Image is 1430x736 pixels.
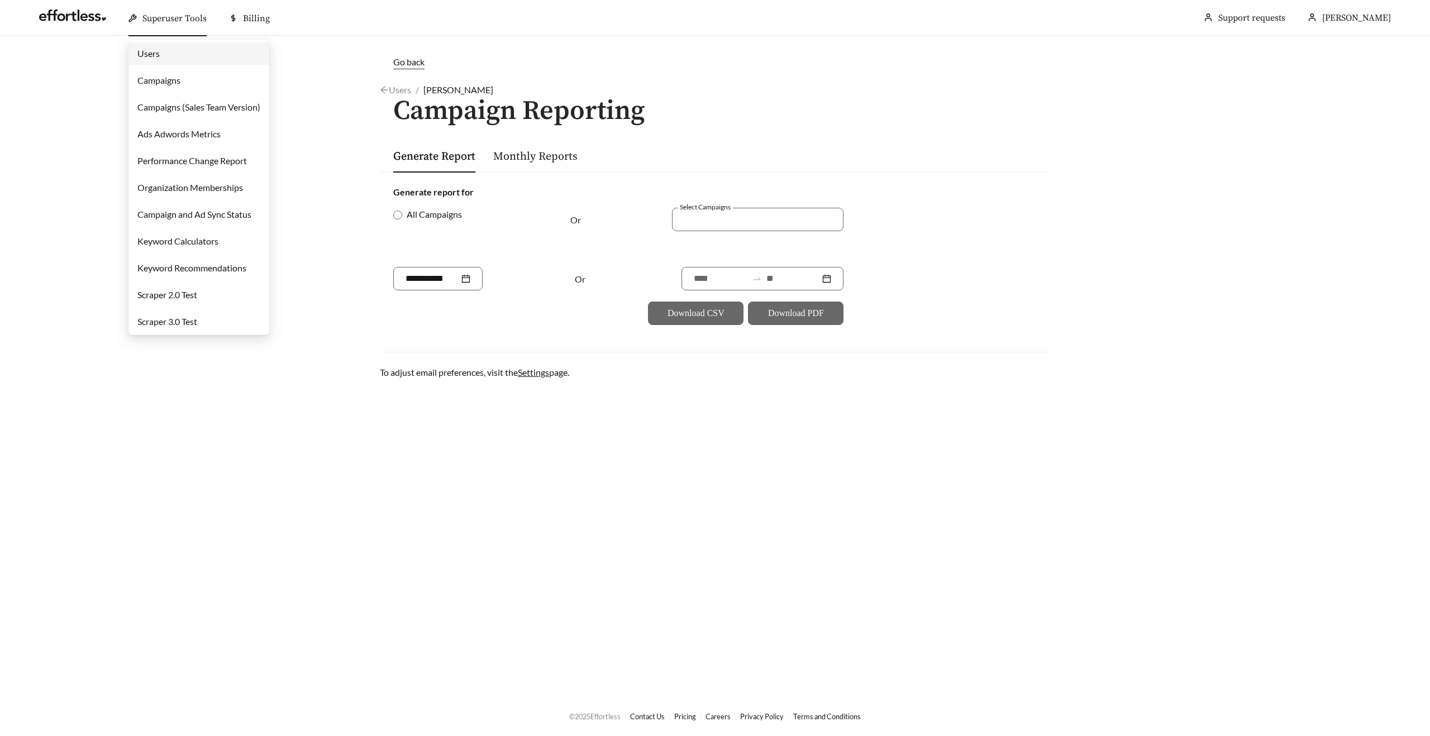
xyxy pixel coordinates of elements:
[380,367,569,377] span: To adjust email preferences, visit the page.
[137,209,251,219] a: Campaign and Ad Sync Status
[570,214,581,225] span: Or
[1322,12,1391,23] span: [PERSON_NAME]
[137,48,160,59] a: Users
[137,262,246,273] a: Keyword Recommendations
[243,13,270,24] span: Billing
[137,316,197,327] a: Scraper 3.0 Test
[137,236,218,246] a: Keyword Calculators
[380,85,389,94] span: arrow-left
[423,84,493,95] span: [PERSON_NAME]
[137,75,180,85] a: Campaigns
[380,97,1050,126] h1: Campaign Reporting
[402,208,466,221] span: All Campaigns
[493,150,578,164] a: Monthly Reports
[648,302,743,325] button: Download CSV
[137,102,260,112] a: Campaigns (Sales Team Version)
[518,367,549,377] a: Settings
[380,84,411,95] a: arrow-leftUsers
[740,712,784,721] a: Privacy Policy
[393,187,474,197] strong: Generate report for
[393,56,425,67] span: Go back
[1218,12,1285,23] a: Support requests
[137,182,243,193] a: Organization Memberships
[416,84,419,95] span: /
[137,128,221,139] a: Ads Adwords Metrics
[393,150,475,164] a: Generate Report
[137,289,197,300] a: Scraper 2.0 Test
[137,155,247,166] a: Performance Change Report
[380,55,1050,69] a: Go back
[630,712,665,721] a: Contact Us
[569,712,621,721] span: © 2025 Effortless
[575,274,585,284] span: Or
[752,274,762,284] span: swap-right
[752,274,762,284] span: to
[706,712,731,721] a: Careers
[142,13,207,24] span: Superuser Tools
[748,302,843,325] button: Download PDF
[674,712,696,721] a: Pricing
[793,712,861,721] a: Terms and Conditions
